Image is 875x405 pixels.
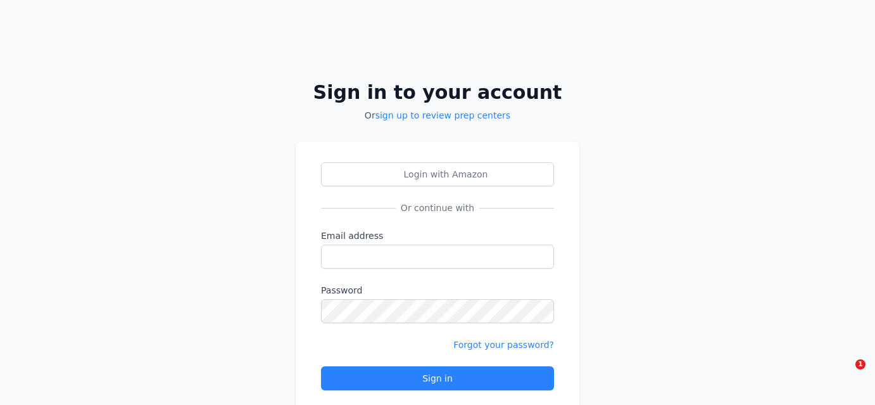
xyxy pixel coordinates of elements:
[321,284,554,297] label: Password
[855,359,866,370] span: 1
[829,359,860,390] iframe: Intercom live chat
[321,162,554,186] button: Login with AmazonLogin with Amazon
[332,372,543,385] div: Sign in
[321,366,554,390] button: Sign in
[296,109,579,122] p: Or
[375,110,510,120] a: sign up to review prep centers
[296,30,579,71] img: PrepCenter
[296,81,579,104] h2: Sign in to your account
[396,202,479,214] span: Or continue with
[387,169,398,179] img: Login with Amazon
[453,340,554,350] a: Forgot your password?
[321,229,554,242] label: Email address
[404,168,488,181] span: Login with Amazon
